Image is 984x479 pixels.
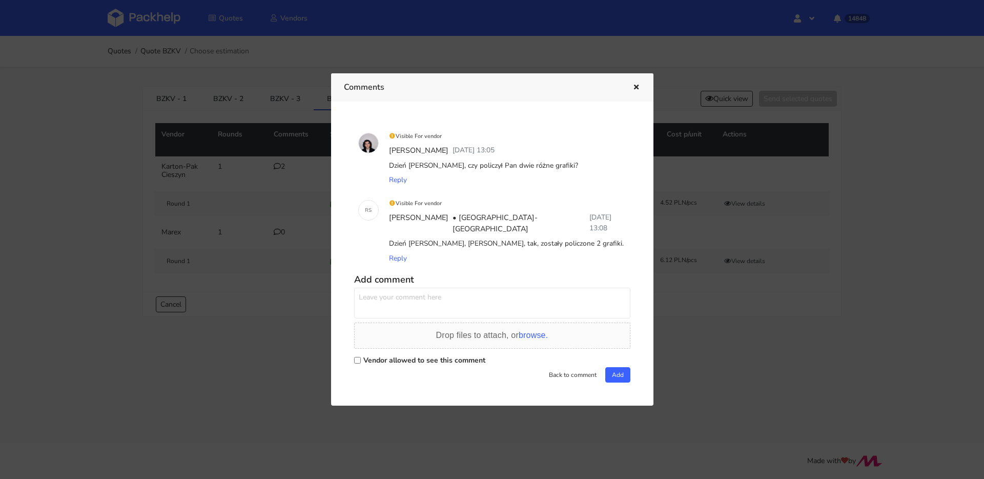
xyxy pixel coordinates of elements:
span: S [368,204,372,217]
h5: Add comment [354,274,630,286]
span: R [365,204,368,217]
button: Add [605,367,630,383]
button: Back to comment [542,367,603,383]
small: Visible For vendor [389,199,442,207]
div: Dzień [PERSON_NAME], czy policzył Pan dwie różne grafiki? [387,158,626,173]
div: [DATE] 13:05 [450,143,497,158]
img: EAIyIRU0dAq65ppaJAwWYtlGmUWQIa1qVSd.jpg [359,133,378,153]
span: Reply [389,175,407,185]
small: Visible For vendor [389,132,442,140]
span: Reply [389,253,407,263]
label: Vendor allowed to see this comment [363,355,485,365]
span: browse. [519,331,548,340]
h3: Comments [344,80,617,94]
div: [DATE] 13:08 [587,210,626,236]
span: Drop files to attach, or [436,331,548,340]
div: • [GEOGRAPHIC_DATA]-[GEOGRAPHIC_DATA] [450,210,587,236]
div: [PERSON_NAME] [387,210,450,236]
div: Dzień [PERSON_NAME], [PERSON_NAME], tak, zostały policzone 2 grafiki. [387,236,626,251]
div: [PERSON_NAME] [387,143,450,158]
